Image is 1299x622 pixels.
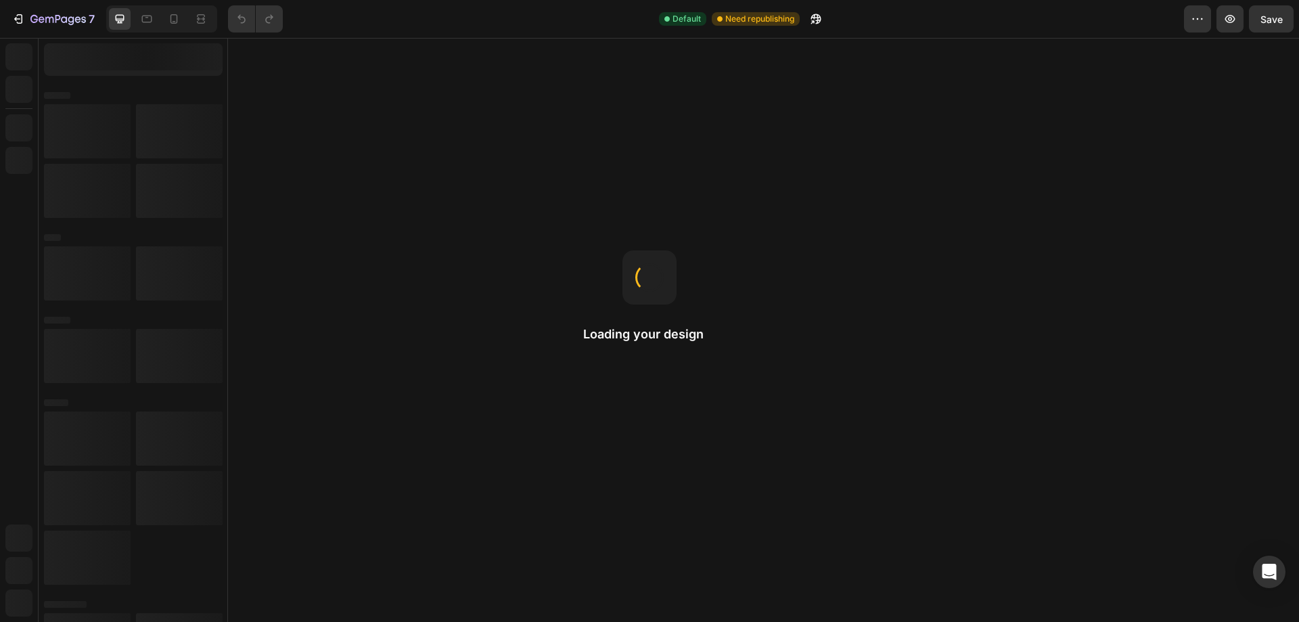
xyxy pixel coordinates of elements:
button: 7 [5,5,101,32]
h2: Loading your design [583,326,716,342]
div: Undo/Redo [228,5,283,32]
div: Open Intercom Messenger [1253,556,1285,588]
span: Save [1260,14,1283,25]
button: Save [1249,5,1294,32]
span: Need republishing [725,13,794,25]
p: 7 [89,11,95,27]
span: Default [673,13,701,25]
